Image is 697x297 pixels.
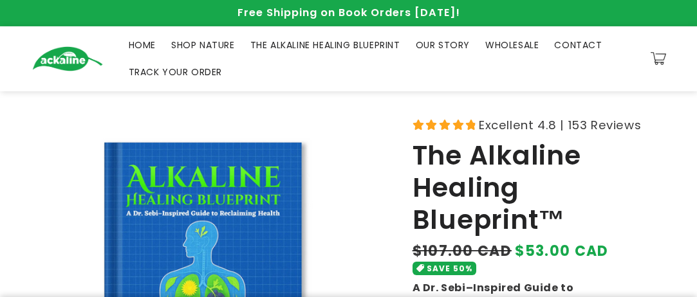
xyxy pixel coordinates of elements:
s: $107.00 CAD [413,240,512,262]
span: Free Shipping on Book Orders [DATE]! [237,5,460,20]
a: CONTACT [546,32,609,59]
span: HOME [129,39,156,51]
a: HOME [121,32,163,59]
span: WHOLESALE [485,39,539,51]
span: $53.00 CAD [515,240,608,262]
span: OUR STORY [416,39,470,51]
span: SHOP NATURE [171,39,235,51]
h1: The Alkaline Healing Blueprint™ [413,139,665,237]
span: CONTACT [554,39,602,51]
a: WHOLESALE [478,32,546,59]
span: Excellent 4.8 | 153 Reviews [479,114,641,136]
a: OUR STORY [408,32,478,59]
span: SAVE 50% [427,262,472,275]
span: TRACK YOUR ORDER [129,66,223,78]
span: THE ALKALINE HEALING BLUEPRINT [250,39,400,51]
a: THE ALKALINE HEALING BLUEPRINT [243,32,408,59]
img: Ackaline [32,46,103,71]
a: SHOP NATURE [163,32,243,59]
a: TRACK YOUR ORDER [121,59,230,85]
